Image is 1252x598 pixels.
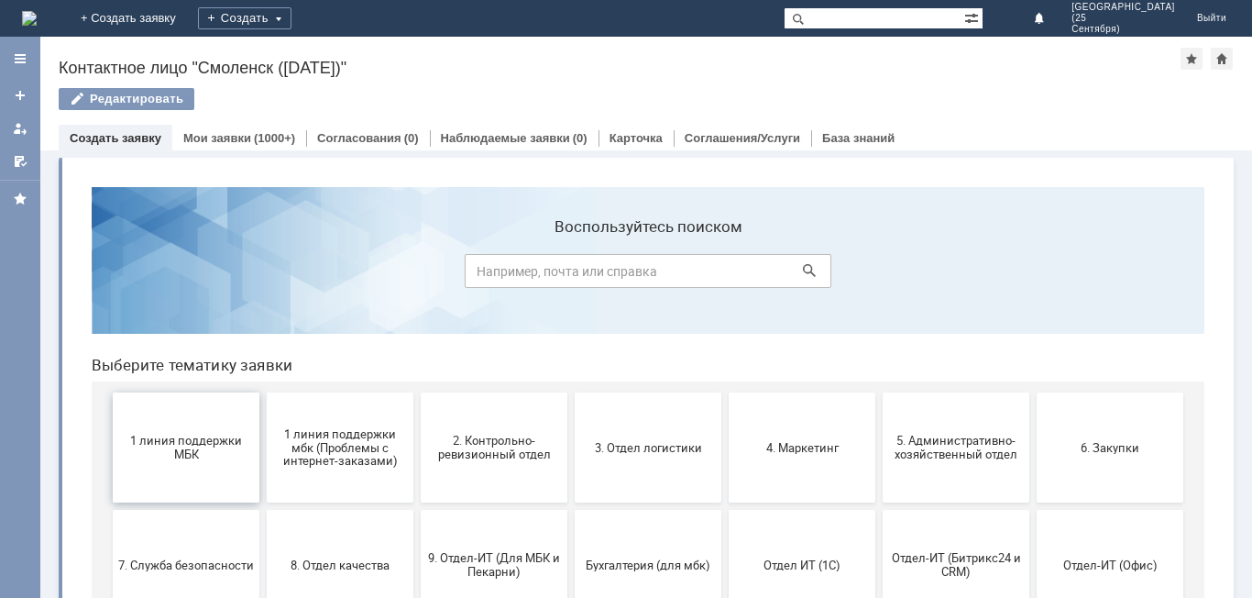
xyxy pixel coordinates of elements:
button: 8. Отдел качества [190,338,336,448]
label: Воспользуйтесь поиском [388,45,754,63]
button: 3. Отдел логистики [498,220,644,330]
div: Сделать домашней страницей [1211,48,1233,70]
button: 2. Контрольно-ревизионный отдел [344,220,490,330]
span: Отдел-ИТ (Битрикс24 и CRM) [811,379,947,406]
div: Создать [198,7,291,29]
a: Создать заявку [70,131,161,145]
div: Добавить в избранное [1181,48,1203,70]
a: Наблюдаемые заявки [441,131,570,145]
button: Отдел-ИТ (Битрикс24 и CRM) [806,338,952,448]
a: Мои заявки [5,114,35,143]
span: 9. Отдел-ИТ (Для МБК и Пекарни) [349,379,485,406]
span: Отдел ИТ (1С) [657,385,793,399]
button: Бухгалтерия (для мбк) [498,338,644,448]
span: 1 линия поддержки МБК [41,261,177,289]
div: (0) [573,131,588,145]
span: не актуален [657,503,793,516]
a: Соглашения/Услуги [685,131,800,145]
span: 8. Отдел качества [195,385,331,399]
button: 5. Административно-хозяйственный отдел [806,220,952,330]
span: Это соглашение не активно! [349,496,485,524]
span: 6. Закупки [965,268,1101,282]
span: Сентября) [1071,24,1175,35]
button: 9. Отдел-ИТ (Для МБК и Пекарни) [344,338,490,448]
a: Мои согласования [5,147,35,176]
span: 2. Контрольно-ревизионный отдел [349,261,485,289]
span: Бухгалтерия (для мбк) [503,385,639,399]
button: 1 линия поддержки мбк (Проблемы с интернет-заказами) [190,220,336,330]
span: 1 линия поддержки мбк (Проблемы с интернет-заказами) [195,254,331,295]
button: Это соглашение не активно! [344,455,490,565]
button: не актуален [652,455,798,565]
button: 4. Маркетинг [652,220,798,330]
a: Карточка [610,131,663,145]
button: Финансовый отдел [36,455,182,565]
span: Расширенный поиск [964,8,983,26]
span: [PERSON_NAME]. Услуги ИТ для МБК (оформляет L1) [503,489,639,530]
header: Выберите тематику заявки [15,183,1127,202]
button: Франчайзинг [190,455,336,565]
input: Например, почта или справка [388,82,754,116]
div: (1000+) [254,131,295,145]
button: 1 линия поддержки МБК [36,220,182,330]
span: Франчайзинг [195,503,331,516]
img: logo [22,11,37,26]
span: 3. Отдел логистики [503,268,639,282]
span: 5. Административно-хозяйственный отдел [811,261,947,289]
div: Контактное лицо "Смоленск ([DATE])" [59,59,1181,77]
span: 4. Маркетинг [657,268,793,282]
button: [PERSON_NAME]. Услуги ИТ для МБК (оформляет L1) [498,455,644,565]
a: Создать заявку [5,81,35,110]
div: (0) [404,131,419,145]
button: Отдел ИТ (1С) [652,338,798,448]
a: Согласования [317,131,401,145]
span: (25 [1071,13,1175,24]
button: Отдел-ИТ (Офис) [960,338,1106,448]
button: 7. Служба безопасности [36,338,182,448]
span: Отдел-ИТ (Офис) [965,385,1101,399]
a: Мои заявки [183,131,251,145]
button: 6. Закупки [960,220,1106,330]
span: Финансовый отдел [41,503,177,516]
span: [GEOGRAPHIC_DATA] [1071,2,1175,13]
span: 7. Служба безопасности [41,385,177,399]
a: Перейти на домашнюю страницу [22,11,37,26]
a: База знаний [822,131,895,145]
